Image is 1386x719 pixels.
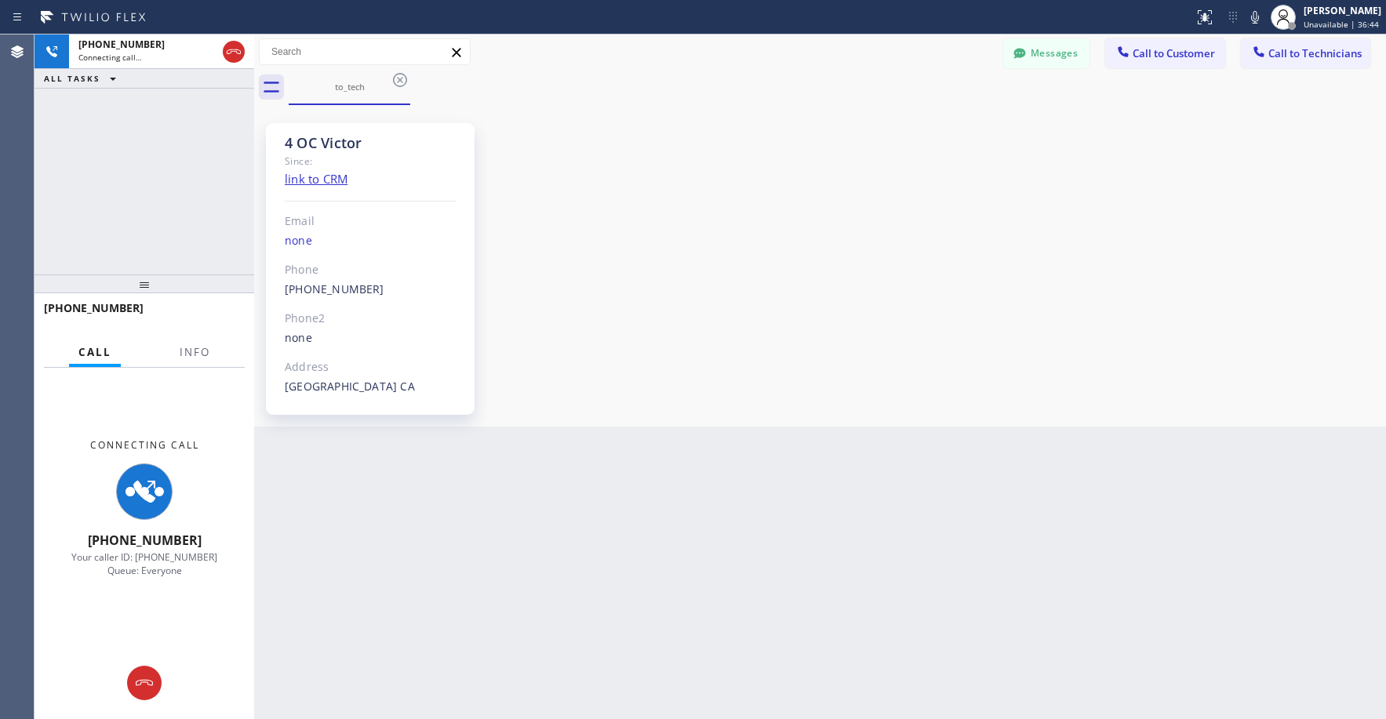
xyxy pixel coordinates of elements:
span: Your caller ID: [PHONE_NUMBER] Queue: Everyone [71,550,217,577]
span: Call [78,345,111,359]
div: 4 OC Victor [285,134,457,152]
span: ALL TASKS [44,73,100,84]
button: Call to Technicians [1241,38,1370,68]
span: Info [180,345,210,359]
div: none [285,232,457,250]
div: to_tech [290,81,409,93]
button: ALL TASKS [35,69,132,88]
button: Call to Customer [1105,38,1225,68]
div: [PERSON_NAME] [1304,4,1381,17]
span: Call to Customer [1133,46,1215,60]
button: Messages [1003,38,1090,68]
button: Hang up [223,41,245,63]
div: Address [285,358,457,376]
button: Call [69,337,121,368]
div: [GEOGRAPHIC_DATA] CA [285,378,457,396]
span: [PHONE_NUMBER] [78,38,165,51]
button: Mute [1244,6,1266,28]
a: link to CRM [285,171,347,187]
div: Since: [285,152,457,170]
span: Connecting Call [90,438,199,452]
button: Hang up [127,666,162,700]
span: Call to Technicians [1268,46,1362,60]
div: Phone2 [285,310,457,328]
button: Info [170,337,220,368]
div: Email [285,212,457,231]
span: Connecting call… [78,52,142,63]
div: none [285,329,457,347]
span: Unavailable | 36:44 [1304,19,1379,30]
span: [PHONE_NUMBER] [44,300,144,315]
div: Phone [285,261,457,279]
a: [PHONE_NUMBER] [285,281,384,296]
input: Search [260,39,470,64]
span: [PHONE_NUMBER] [88,532,202,549]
